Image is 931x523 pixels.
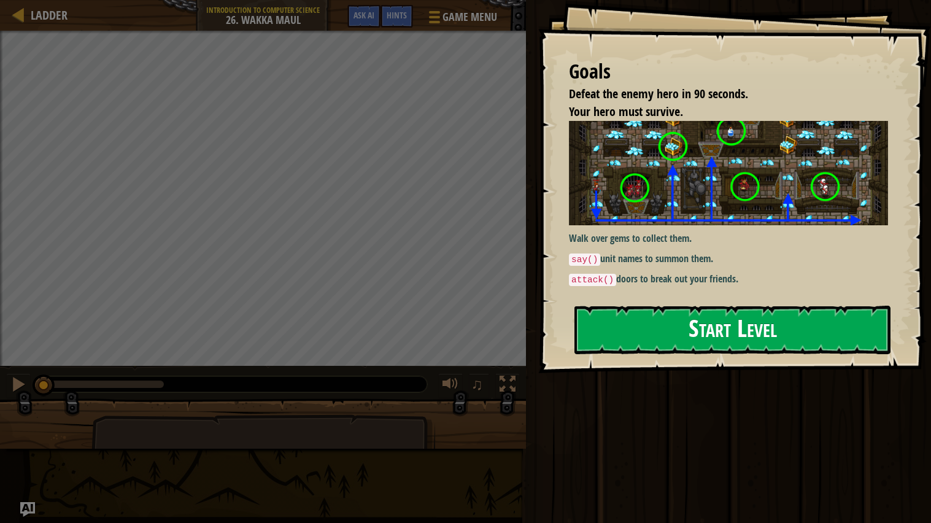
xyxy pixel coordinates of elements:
[569,58,888,86] div: Goals
[554,85,885,103] li: Defeat the enemy hero in 90 seconds.
[569,272,888,287] p: doors to break out your friends.
[569,85,748,102] span: Defeat the enemy hero in 90 seconds.
[554,103,885,121] li: Your hero must survive.
[6,373,31,398] button: Ctrl + P: Pause
[569,231,888,246] p: Walk over gems to collect them.
[419,5,504,34] button: Game Menu
[20,502,35,517] button: Ask AI
[569,103,683,120] span: Your hero must survive.
[569,274,616,286] code: attack()
[569,254,600,266] code: say()
[31,7,68,23] span: Ladder
[25,7,68,23] a: Ladder
[438,373,463,398] button: Adjust volume
[469,373,490,398] button: ♫
[387,9,407,21] span: Hints
[569,252,888,266] p: unit names to summon them.
[347,5,381,28] button: Ask AI
[471,375,484,393] span: ♫
[569,121,888,226] img: Wakka maul
[353,9,374,21] span: Ask AI
[495,373,520,398] button: Toggle fullscreen
[574,306,890,354] button: Start Level
[442,9,497,25] span: Game Menu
